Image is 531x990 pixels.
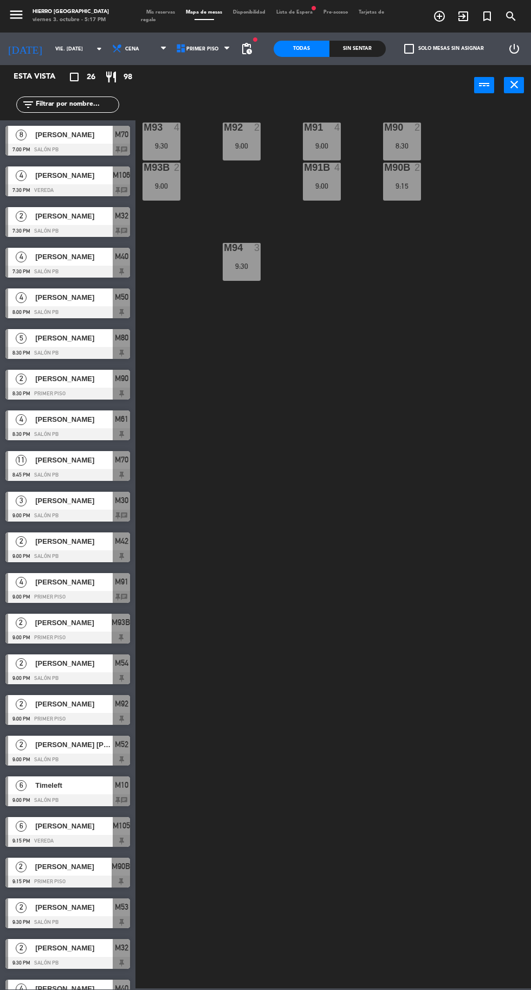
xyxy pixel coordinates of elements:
[16,374,27,384] span: 2
[415,123,421,132] div: 2
[35,99,119,111] input: Filtrar por nombre...
[115,209,128,222] span: M32
[271,10,318,15] span: Lista de Espera
[223,262,261,270] div: 9:30
[180,10,228,15] span: Mapa de mesas
[112,616,130,629] span: M93B
[274,41,329,57] div: Todas
[5,70,78,83] div: Esta vista
[115,413,128,426] span: M61
[508,78,521,91] i: close
[16,862,27,872] span: 2
[481,10,494,23] i: turned_in_not
[35,617,112,628] span: [PERSON_NAME]
[35,698,113,710] span: [PERSON_NAME]
[304,163,305,172] div: M91B
[115,128,128,141] span: M70
[115,697,128,710] span: M92
[115,779,128,792] span: M10
[384,123,385,132] div: M90
[223,142,261,150] div: 9:00
[474,77,494,93] button: power_input
[16,252,27,262] span: 4
[16,943,27,954] span: 2
[16,211,27,222] span: 2
[35,495,113,506] span: [PERSON_NAME]
[35,454,113,466] span: [PERSON_NAME]
[174,123,180,132] div: 4
[35,536,113,547] span: [PERSON_NAME]
[125,46,139,52] span: Cena
[304,123,305,132] div: M91
[105,70,118,83] i: restaurant
[415,163,421,172] div: 2
[383,182,421,190] div: 9:15
[457,10,470,23] i: exit_to_app
[33,16,109,24] div: viernes 3. octubre - 5:17 PM
[383,142,421,150] div: 8:30
[115,901,128,914] span: M53
[35,373,113,384] span: [PERSON_NAME]
[115,738,128,751] span: M52
[87,71,95,83] span: 26
[404,44,484,54] label: Solo mesas sin asignar
[16,170,27,181] span: 4
[252,36,258,43] span: fiber_manual_record
[143,182,180,190] div: 9:00
[16,333,27,344] span: 5
[93,42,106,55] i: arrow_drop_down
[68,70,81,83] i: crop_square
[35,251,113,262] span: [PERSON_NAME]
[16,536,27,547] span: 2
[16,414,27,425] span: 4
[16,292,27,303] span: 4
[35,576,113,588] span: [PERSON_NAME]
[16,902,27,913] span: 2
[35,820,113,832] span: [PERSON_NAME]
[35,170,113,181] span: [PERSON_NAME]
[16,780,27,791] span: 6
[141,10,180,15] span: Mis reservas
[16,618,27,628] span: 2
[334,163,341,172] div: 4
[16,130,27,140] span: 8
[254,243,261,253] div: 3
[404,44,414,54] span: check_box_outline_blank
[22,98,35,111] i: filter_list
[240,42,253,55] span: pending_actions
[35,210,113,222] span: [PERSON_NAME]
[16,455,27,466] span: 11
[329,41,385,57] div: Sin sentar
[115,535,128,548] span: M42
[186,46,218,52] span: Primer Piso
[115,575,128,588] span: M91
[228,10,271,15] span: Disponibilidad
[16,740,27,750] span: 2
[35,292,113,303] span: [PERSON_NAME]
[35,780,113,791] span: Timeleft
[16,658,27,669] span: 2
[254,123,261,132] div: 2
[35,861,112,872] span: [PERSON_NAME]
[318,10,353,15] span: Pre-acceso
[8,7,24,23] i: menu
[16,821,27,832] span: 6
[35,902,113,913] span: [PERSON_NAME]
[115,372,128,385] span: M90
[115,657,128,670] span: M54
[35,332,113,344] span: [PERSON_NAME]
[16,699,27,710] span: 2
[384,163,385,172] div: M90B
[112,860,130,873] span: M90B
[35,739,113,750] span: [PERSON_NAME] [PERSON_NAME]
[8,7,24,25] button: menu
[115,453,128,466] span: M70
[35,658,113,669] span: [PERSON_NAME]
[504,10,517,23] i: search
[35,129,113,140] span: [PERSON_NAME]
[303,182,341,190] div: 9:00
[16,577,27,588] span: 4
[303,142,341,150] div: 9:00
